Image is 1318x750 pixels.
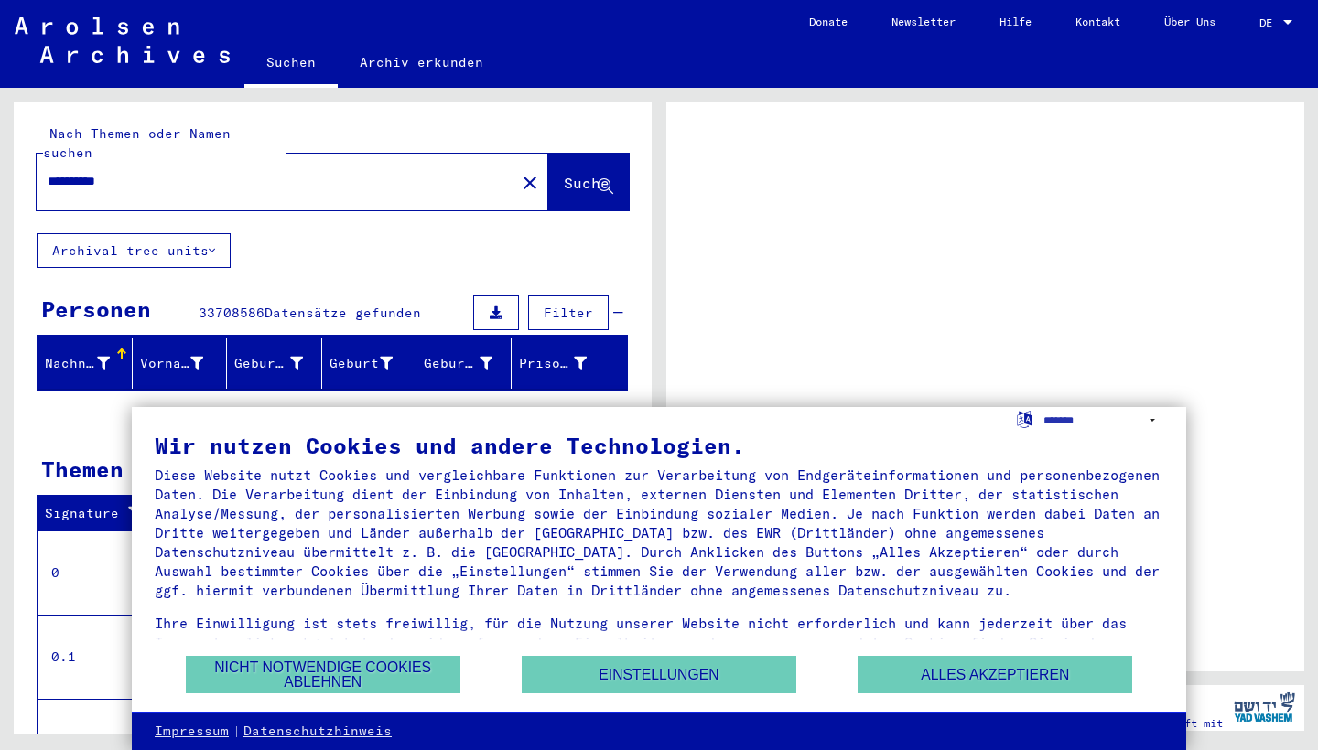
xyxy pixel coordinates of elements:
div: Signature [45,499,167,529]
span: Datensätze gefunden [265,305,421,321]
span: DE [1259,16,1280,29]
img: Arolsen_neg.svg [15,17,230,63]
div: Vorname [140,354,204,373]
button: Nicht notwendige Cookies ablehnen [186,656,460,693]
mat-header-cell: Vorname [133,337,228,389]
label: Sprache auswählen [1015,410,1034,427]
div: Diese Website nutzt Cookies und vergleichbare Funktionen zur Verarbeitung von Endgeräteinformatio... [155,466,1163,600]
mat-header-cell: Prisoner # [512,337,628,389]
div: Geburtsdatum [424,348,515,378]
a: Datenschutzhinweis [243,723,392,741]
button: Alles akzeptieren [858,656,1132,693]
div: Ihre Einwilligung ist stets freiwillig, für die Nutzung unserer Website nicht erforderlich und ka... [155,614,1163,671]
mat-header-cell: Geburtsname [227,337,322,389]
button: Archival tree units [37,233,231,268]
div: Themen [41,453,124,486]
td: 0 [38,530,164,615]
div: Geburt‏ [329,354,394,373]
span: Suche [564,174,610,192]
div: Personen [41,293,151,326]
button: Clear [512,164,548,200]
select: Sprache auswählen [1043,407,1163,434]
div: Prisoner # [519,348,610,378]
div: Geburt‏ [329,348,416,378]
mat-icon: close [519,172,541,194]
span: Filter [544,305,593,321]
button: Filter [528,295,609,330]
button: Suche [548,154,629,210]
div: Geburtsname [234,354,303,373]
div: Vorname [140,348,227,378]
div: Signature [45,504,149,523]
mat-label: Nach Themen oder Namen suchen [43,125,231,161]
div: Prisoner # [519,354,588,373]
div: Wir nutzen Cookies und andere Technologien. [155,434,1163,456]
div: Nachname [45,354,110,373]
div: Geburtsdatum [424,354,492,373]
mat-header-cell: Nachname [38,337,133,389]
div: Nachname [45,348,133,378]
a: Impressum [155,723,229,741]
img: yv_logo.png [1230,684,1299,730]
a: Suchen [244,40,338,88]
a: Archiv erkunden [338,40,505,84]
span: 33708586 [199,305,265,321]
mat-header-cell: Geburt‏ [322,337,417,389]
div: Geburtsname [234,348,326,378]
mat-header-cell: Geburtsdatum [416,337,512,389]
button: Einstellungen [522,656,796,693]
td: 0.1 [38,615,164,699]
